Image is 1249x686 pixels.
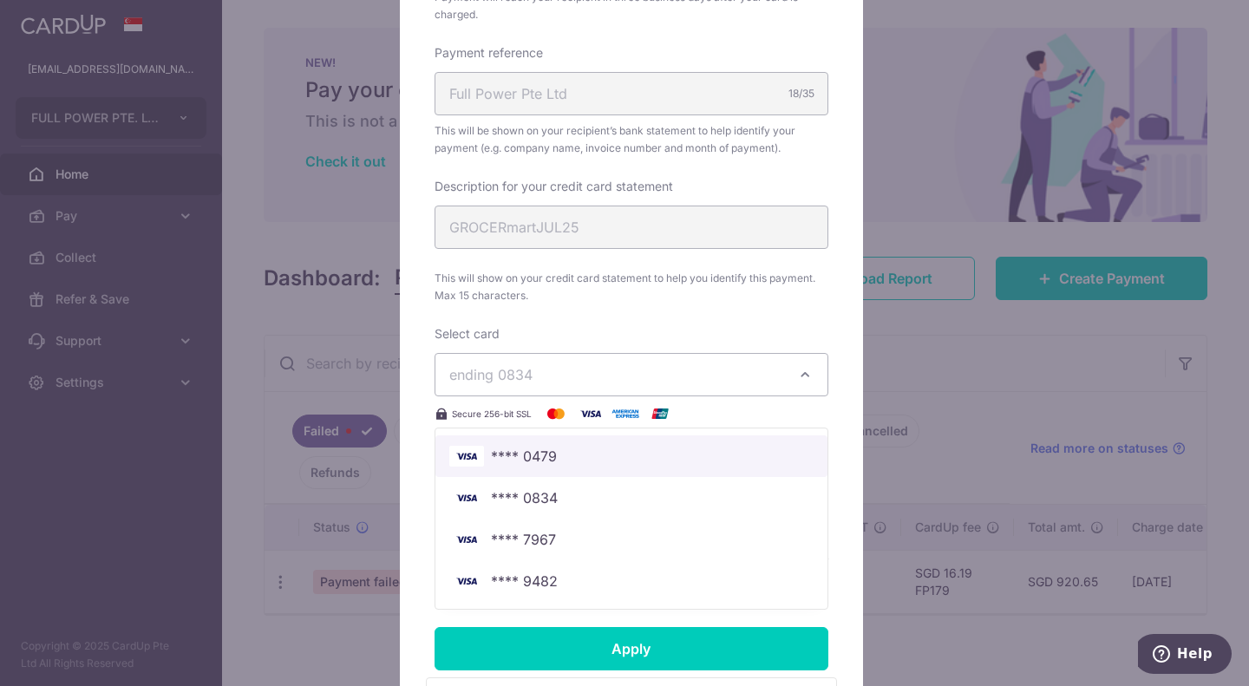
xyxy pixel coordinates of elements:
[788,85,814,102] div: 18/35
[449,529,484,550] img: Bank Card
[435,178,673,195] label: Description for your credit card statement
[573,403,608,424] img: Visa
[452,407,532,421] span: Secure 256-bit SSL
[435,122,828,157] span: This will be shown on your recipient’s bank statement to help identify your payment (e.g. company...
[435,627,828,670] input: Apply
[643,403,677,424] img: UnionPay
[435,325,500,343] label: Select card
[435,44,543,62] label: Payment reference
[1138,634,1232,677] iframe: Opens a widget where you can find more information
[449,446,484,467] img: Bank Card
[449,487,484,508] img: Bank Card
[435,270,828,304] span: This will show on your credit card statement to help you identify this payment. Max 15 characters.
[539,403,573,424] img: Mastercard
[435,353,828,396] button: ending 0834
[449,571,484,591] img: Bank Card
[449,366,533,383] span: ending 0834
[608,403,643,424] img: American Express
